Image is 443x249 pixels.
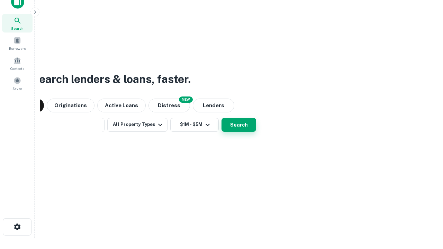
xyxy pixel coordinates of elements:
[47,99,94,112] button: Originations
[221,118,256,132] button: Search
[2,14,33,33] a: Search
[10,66,24,71] span: Contacts
[97,99,146,112] button: Active Loans
[2,54,33,73] a: Contacts
[179,96,193,103] div: NEW
[170,118,219,132] button: $1M - $5M
[2,34,33,53] a: Borrowers
[11,26,24,31] span: Search
[107,118,168,132] button: All Property Types
[12,86,22,91] span: Saved
[148,99,190,112] button: Search distressed loans with lien and other non-mortgage details.
[408,194,443,227] iframe: Chat Widget
[193,99,234,112] button: Lenders
[9,46,26,51] span: Borrowers
[31,71,191,87] h3: Search lenders & loans, faster.
[2,74,33,93] a: Saved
